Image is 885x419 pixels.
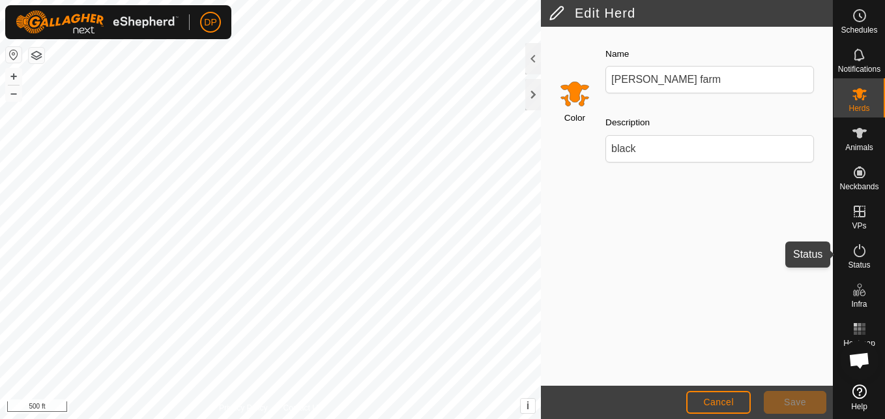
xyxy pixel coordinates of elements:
[204,16,216,29] span: DP
[851,300,867,308] span: Infra
[784,397,806,407] span: Save
[851,403,867,411] span: Help
[845,144,873,151] span: Animals
[6,85,22,101] button: –
[6,69,22,84] button: +
[564,112,585,125] label: Color
[852,222,866,230] span: VPs
[686,391,751,414] button: Cancel
[840,341,879,380] a: Open chat
[605,116,650,129] label: Description
[605,48,629,61] label: Name
[839,183,878,191] span: Neckbands
[764,391,826,414] button: Save
[841,26,877,34] span: Schedules
[29,48,44,63] button: Map Layers
[527,400,529,411] span: i
[6,47,22,63] button: Reset Map
[834,379,885,416] a: Help
[549,5,833,21] h2: Edit Herd
[838,65,880,73] span: Notifications
[848,261,870,269] span: Status
[849,104,869,112] span: Herds
[16,10,179,34] img: Gallagher Logo
[521,399,535,413] button: i
[843,339,875,347] span: Heatmap
[219,402,268,414] a: Privacy Policy
[283,402,322,414] a: Contact Us
[703,397,734,407] span: Cancel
